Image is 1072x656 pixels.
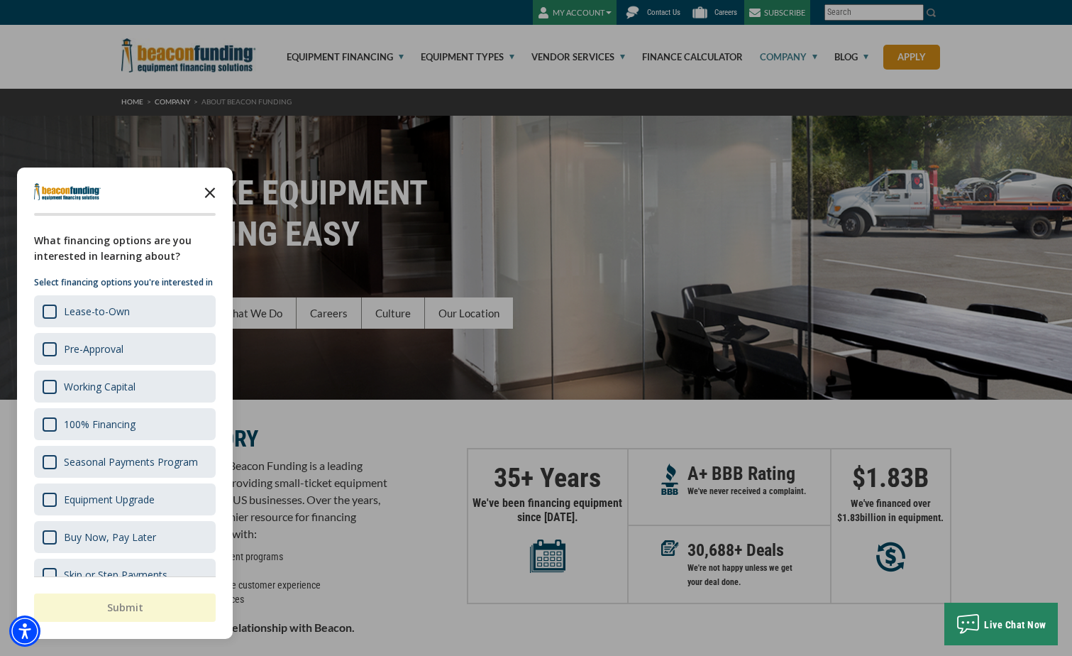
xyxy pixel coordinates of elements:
[984,619,1046,630] span: Live Chat Now
[34,371,216,403] div: Working Capital
[17,168,233,639] div: Survey
[64,380,136,393] div: Working Capital
[34,333,216,365] div: Pre-Approval
[34,233,216,264] div: What financing options are you interested in learning about?
[64,568,167,581] div: Skip or Step Payments
[64,530,156,544] div: Buy Now, Pay Later
[64,455,198,469] div: Seasonal Payments Program
[196,177,224,206] button: Close the survey
[34,275,216,290] p: Select financing options you're interested in
[64,493,155,506] div: Equipment Upgrade
[34,483,216,515] div: Equipment Upgrade
[9,616,40,647] div: Accessibility Menu
[34,594,216,622] button: Submit
[34,295,216,327] div: Lease-to-Own
[64,417,136,431] div: 100% Financing
[64,305,130,318] div: Lease-to-Own
[64,342,123,356] div: Pre-Approval
[34,408,216,440] div: 100% Financing
[34,521,216,553] div: Buy Now, Pay Later
[34,559,216,591] div: Skip or Step Payments
[34,183,101,200] img: Company logo
[944,603,1058,645] button: Live Chat Now
[34,446,216,478] div: Seasonal Payments Program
